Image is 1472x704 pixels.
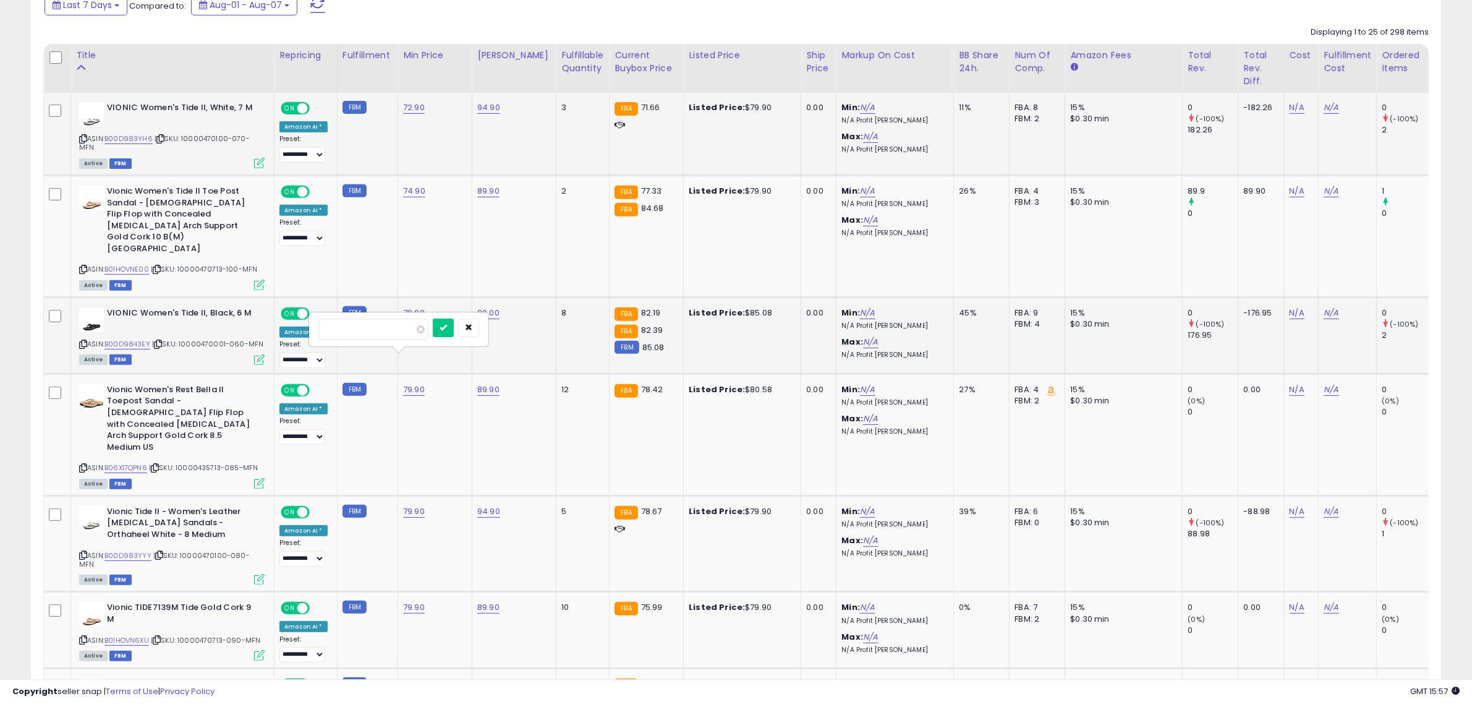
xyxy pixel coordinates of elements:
a: N/A [863,413,878,425]
div: Current Buybox Price [615,49,678,75]
b: Max: [841,631,863,643]
img: 31hev2zuMtL._SL40_.jpg [79,307,104,332]
a: 72.90 [403,101,425,114]
b: Vionic Women's Rest Bella II Toepost Sandal - [DEMOGRAPHIC_DATA] Flip Flop with Concealed [MEDICA... [107,384,257,456]
p: N/A Profit [PERSON_NAME] [841,351,944,359]
a: B00D983YYY [104,551,151,561]
span: 77.33 [641,185,662,197]
a: N/A [863,534,878,547]
b: VIONIC Women's Tide II, Black, 6 M [107,307,257,322]
div: 0 [1188,208,1238,219]
div: 15% [1070,307,1173,319]
div: 0 [1382,102,1432,113]
a: B00D9843EY [104,339,150,350]
div: FBM: 2 [1015,395,1055,406]
small: (0%) [1382,396,1399,406]
span: OFF [308,385,328,395]
a: N/A [1324,307,1338,319]
div: 0 [1382,406,1432,418]
div: 15% [1070,186,1173,197]
div: -88.98 [1243,506,1274,517]
div: Displaying 1 to 25 of 298 items [1311,27,1429,38]
span: OFF [308,603,328,614]
div: $0.30 min [1070,319,1173,330]
b: Max: [841,534,863,546]
small: FBA [615,203,637,217]
small: FBM [342,505,367,518]
a: Terms of Use [106,685,158,697]
div: 88.98 [1188,528,1238,539]
span: 85.08 [642,341,665,353]
b: Listed Price: [689,384,745,395]
img: 312QB8a6ymL._SL40_.jpg [79,602,104,627]
div: 0 [1382,384,1432,395]
div: FBM: 4 [1015,319,1055,330]
div: ASIN: [79,102,265,167]
div: 0 [1188,307,1238,319]
div: $80.58 [689,384,791,395]
div: FBM: 0 [1015,517,1055,528]
div: [PERSON_NAME] [477,49,551,62]
div: Preset: [279,539,328,567]
div: 0 [1382,208,1432,219]
span: 2025-08-15 15:57 GMT [1410,685,1460,697]
a: 74.90 [403,185,425,197]
a: 94.90 [477,505,500,518]
div: $79.90 [689,602,791,613]
span: | SKU: 10000470100-070-MFN [79,134,250,152]
div: 0 [1382,625,1432,636]
div: Fulfillable Quantity [561,49,604,75]
a: N/A [1290,307,1304,319]
span: ON [282,103,297,114]
div: Listed Price [689,49,796,62]
small: FBM [342,184,367,197]
a: 94.90 [477,101,500,114]
a: N/A [1290,101,1304,114]
div: FBM: 2 [1015,113,1055,124]
div: 3 [561,102,600,113]
div: FBA: 8 [1015,102,1055,113]
div: 0.00 [806,307,827,319]
div: 182.26 [1188,124,1238,135]
div: 2 [561,186,600,197]
div: ASIN: [79,506,265,584]
a: 90.00 [477,307,500,319]
p: N/A Profit [PERSON_NAME] [841,617,944,625]
a: N/A [863,336,878,348]
div: Amazon AI * [279,327,328,338]
div: 89.90 [1243,186,1274,197]
div: 1 [1382,528,1432,539]
div: 0 [1188,602,1238,613]
a: B01HOVNE00 [104,264,149,275]
div: 39% [959,506,1000,517]
small: (0%) [1382,614,1399,624]
div: 5 [561,506,600,517]
b: Min: [841,101,860,113]
div: 2 [1382,124,1432,135]
a: 79.90 [403,601,425,614]
div: 0.00 [806,384,827,395]
div: Amazon AI * [279,525,328,536]
div: FBM: 2 [1015,614,1055,625]
div: 0 [1382,506,1432,517]
div: FBA: 6 [1015,506,1055,517]
small: (-100%) [1196,114,1225,124]
small: (-100%) [1196,319,1225,329]
div: $79.90 [689,102,791,113]
span: FBM [109,651,132,661]
div: Amazon AI * [279,121,328,132]
a: N/A [1290,601,1304,614]
span: FBM [109,158,132,169]
span: FBM [109,280,132,291]
div: Fulfillment [342,49,393,62]
div: 89.9 [1188,186,1238,197]
span: OFF [308,507,328,517]
b: Vionic TIDE7139M Tide Gold Cork 9 M [107,602,257,628]
a: 79.90 [403,505,425,518]
small: FBA [615,384,637,398]
small: Amazon Fees. [1070,62,1078,73]
small: FBA [615,102,637,116]
b: Vionic Tide II - Women's Leather [MEDICAL_DATA] Sandals - Orthaheel White - 8 Medium [107,506,257,544]
span: FBM [109,479,132,489]
span: All listings currently available for purchase on Amazon [79,651,108,661]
